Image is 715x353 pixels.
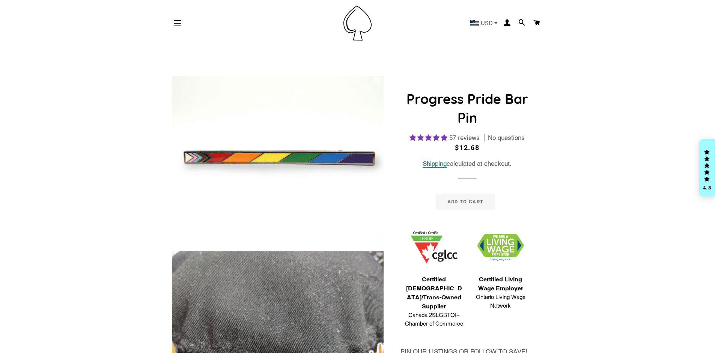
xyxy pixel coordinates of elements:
span: 57 reviews [449,134,480,141]
span: Certified [DEMOGRAPHIC_DATA]/Trans-Owned Supplier [404,275,464,311]
div: calculated at checkout. [400,159,534,169]
img: 1706832627.png [477,234,524,261]
h1: Progress Pride Bar Pin [400,90,534,128]
img: Pin-Ace [343,6,372,41]
img: 1705457225.png [411,231,458,263]
div: 4.8 [703,185,712,190]
span: No questions [488,134,525,143]
span: USD [481,20,493,26]
span: 4.98 stars [409,134,449,141]
img: Progress Pride Bar Pin - Pin-Ace [172,76,384,246]
div: Click to open Judge.me floating reviews tab [699,139,715,197]
span: Ontario Living Wage Network [471,293,530,310]
span: Certified Living Wage Employer [471,275,530,293]
span: Add to Cart [447,199,483,204]
span: Canada 2SLGBTQI+ Chamber of Commerce [404,311,464,328]
a: Shipping [423,160,447,168]
span: $12.68 [455,144,480,152]
button: Add to Cart [436,194,495,210]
